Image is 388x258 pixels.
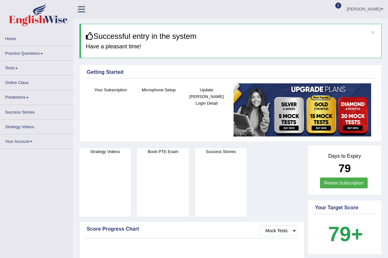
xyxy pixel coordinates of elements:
h3: Successful entry in the system [86,32,377,40]
a: Renew Subscription [320,178,368,188]
h4: Book PTE Exam [137,148,189,155]
b: 79 [338,162,351,174]
span: 2 [335,3,342,9]
a: Predictions [0,90,73,102]
a: Strategy Videos [0,120,73,132]
a: Your Account [0,134,73,147]
h4: Microphone Setup [138,87,180,93]
h4: Days to Expiry [315,153,374,159]
div: Getting Started [87,68,374,76]
a: Tests [0,61,73,73]
div: Score Progress Chart [87,225,297,233]
h4: Update [PERSON_NAME] Login Detail [186,87,228,107]
button: × [371,29,375,36]
a: Success Stories [0,105,73,117]
div: Your Target Score [315,204,374,212]
a: Practice Questions [0,46,73,59]
img: small5.jpg [234,83,371,136]
a: Home [0,31,73,44]
h4: Strategy Videos [79,148,131,155]
b: 79+ [328,222,363,246]
h4: Your Subscription [90,87,132,93]
a: Online Class [0,75,73,88]
h4: Success Stories [195,148,247,155]
h4: Have a pleasant time! [86,44,377,50]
